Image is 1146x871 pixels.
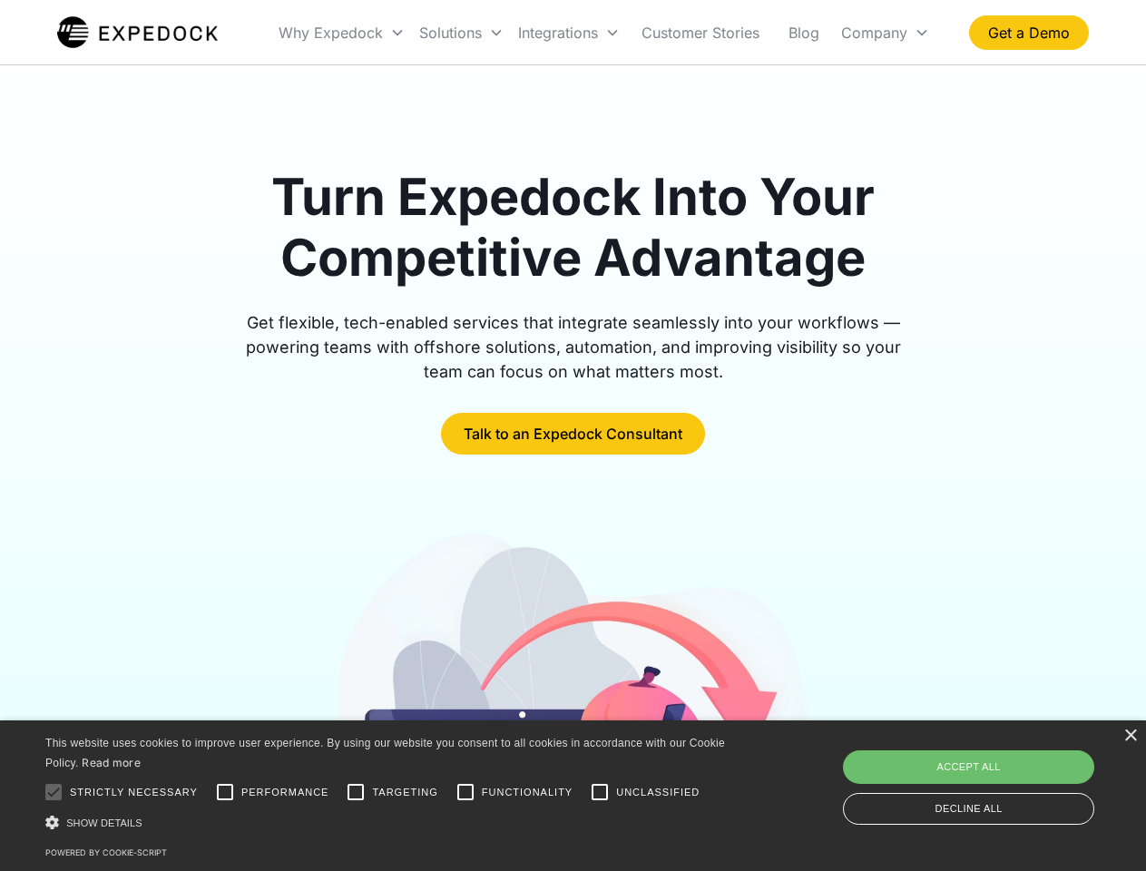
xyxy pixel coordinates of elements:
[57,15,218,51] a: home
[45,813,731,832] div: Show details
[225,310,922,384] div: Get flexible, tech-enabled services that integrate seamlessly into your workflows — powering team...
[45,847,167,857] a: Powered by cookie-script
[627,2,774,64] a: Customer Stories
[70,785,198,800] span: Strictly necessary
[241,785,329,800] span: Performance
[482,785,573,800] span: Functionality
[419,24,482,42] div: Solutions
[774,2,834,64] a: Blog
[844,675,1146,871] iframe: Chat Widget
[518,24,598,42] div: Integrations
[66,817,142,828] span: Show details
[57,15,218,51] img: Expedock Logo
[969,15,1089,50] a: Get a Demo
[372,785,437,800] span: Targeting
[279,24,383,42] div: Why Expedock
[412,2,511,64] div: Solutions
[441,413,705,455] a: Talk to an Expedock Consultant
[225,167,922,289] h1: Turn Expedock Into Your Competitive Advantage
[82,756,141,769] a: Read more
[271,2,412,64] div: Why Expedock
[841,24,907,42] div: Company
[616,785,700,800] span: Unclassified
[45,737,725,770] span: This website uses cookies to improve user experience. By using our website you consent to all coo...
[834,2,936,64] div: Company
[511,2,627,64] div: Integrations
